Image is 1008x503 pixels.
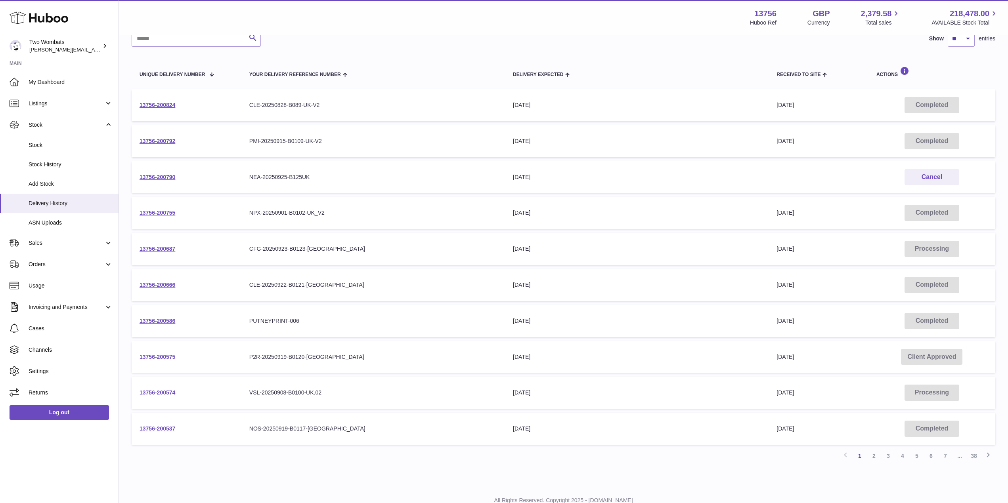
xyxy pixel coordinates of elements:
[249,72,341,77] span: Your Delivery Reference Number
[249,245,497,253] div: CFG-20250923-B0123-[GEOGRAPHIC_DATA]
[953,449,967,463] span: ...
[777,138,794,144] span: [DATE]
[29,161,113,168] span: Stock History
[513,173,761,181] div: [DATE]
[140,354,175,360] a: 13756-200575
[861,8,901,27] a: 2,379.58 Total sales
[249,389,497,396] div: VSL-20250908-B0100-UK.02
[513,317,761,325] div: [DATE]
[140,102,175,108] a: 13756-200824
[29,389,113,396] span: Returns
[29,78,113,86] span: My Dashboard
[29,219,113,227] span: ASN Uploads
[249,281,497,289] div: CLE-20250922-B0121-[GEOGRAPHIC_DATA]
[513,72,563,77] span: Delivery Expected
[140,138,175,144] a: 13756-200792
[513,101,761,109] div: [DATE]
[140,72,205,77] span: Unique Delivery Number
[861,8,892,19] span: 2,379.58
[777,389,794,396] span: [DATE]
[29,180,113,188] span: Add Stock
[140,246,175,252] a: 13756-200687
[813,8,830,19] strong: GBP
[865,19,901,27] span: Total sales
[754,8,777,19] strong: 13756
[777,72,821,77] span: Received to Site
[140,174,175,180] a: 13756-200790
[29,121,104,129] span: Stock
[249,425,497,433] div: NOS-20250919-B0117-[GEOGRAPHIC_DATA]
[140,282,175,288] a: 13756-200666
[777,354,794,360] span: [DATE]
[807,19,830,27] div: Currency
[895,449,910,463] a: 4
[513,353,761,361] div: [DATE]
[513,245,761,253] div: [DATE]
[950,8,989,19] span: 218,478.00
[777,425,794,432] span: [DATE]
[29,100,104,107] span: Listings
[777,246,794,252] span: [DATE]
[938,449,953,463] a: 7
[513,425,761,433] div: [DATE]
[931,8,998,27] a: 218,478.00 AVAILABLE Stock Total
[29,368,113,375] span: Settings
[29,38,101,53] div: Two Wombats
[29,261,104,268] span: Orders
[513,389,761,396] div: [DATE]
[910,449,924,463] a: 5
[29,200,113,207] span: Delivery History
[777,318,794,324] span: [DATE]
[29,282,113,290] span: Usage
[853,449,867,463] a: 1
[967,449,981,463] a: 38
[29,141,113,149] span: Stock
[777,102,794,108] span: [DATE]
[777,210,794,216] span: [DATE]
[777,282,794,288] span: [DATE]
[140,318,175,324] a: 13756-200586
[140,210,175,216] a: 13756-200755
[881,449,895,463] a: 3
[750,19,777,27] div: Huboo Ref
[931,19,998,27] span: AVAILABLE Stock Total
[29,303,104,311] span: Invoicing and Payments
[29,239,104,247] span: Sales
[979,35,995,42] span: entries
[513,281,761,289] div: [DATE]
[867,449,881,463] a: 2
[249,101,497,109] div: CLE-20250828-B089-UK-V2
[249,317,497,325] div: PUTNEYPRINT-006
[249,353,497,361] div: P2R-20250919-B0120-[GEOGRAPHIC_DATA]
[876,67,987,77] div: Actions
[249,173,497,181] div: NEA-20250925-B125UK
[29,325,113,332] span: Cases
[924,449,938,463] a: 6
[29,46,201,53] span: [PERSON_NAME][EMAIL_ADDRESS][PERSON_NAME][DOMAIN_NAME]
[513,137,761,145] div: [DATE]
[905,169,959,185] button: Cancel
[929,35,944,42] label: Show
[140,425,175,432] a: 13756-200537
[249,209,497,217] div: NPX-20250901-B0102-UK_V2
[513,209,761,217] div: [DATE]
[249,137,497,145] div: PMI-20250915-B0109-UK-V2
[10,40,21,52] img: philip.carroll@twowombats.com
[140,389,175,396] a: 13756-200574
[10,405,109,419] a: Log out
[29,346,113,354] span: Channels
